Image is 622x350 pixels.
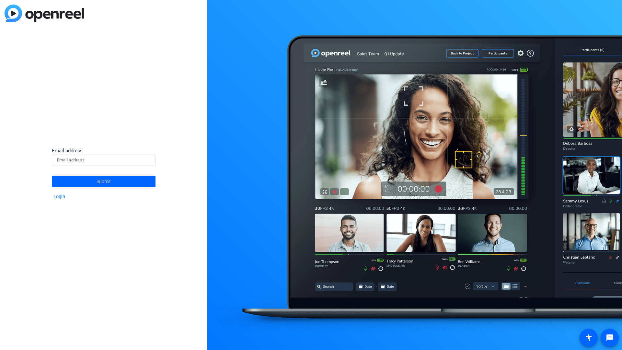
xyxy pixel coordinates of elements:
[52,176,155,187] button: Submit
[606,334,614,342] mat-icon: message
[57,156,150,164] input: Email address
[585,334,593,342] mat-icon: accessibility
[53,194,65,200] a: Login
[52,148,83,154] span: Email address
[97,173,111,190] span: Submit
[5,5,84,22] img: blue-gradient.svg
